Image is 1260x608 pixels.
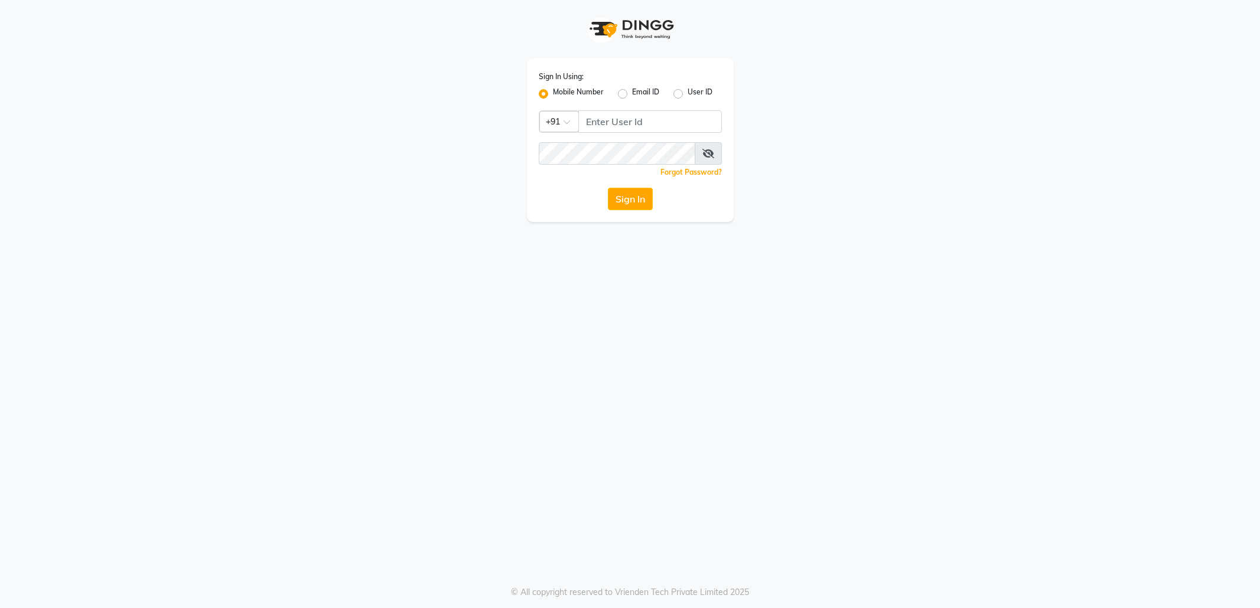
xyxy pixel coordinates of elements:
label: User ID [688,87,712,101]
label: Email ID [632,87,659,101]
a: Forgot Password? [660,168,722,176]
img: logo1.svg [583,12,678,47]
label: Mobile Number [553,87,604,101]
input: Username [578,110,722,133]
button: Sign In [608,188,653,210]
label: Sign In Using: [539,71,584,82]
input: Username [539,142,695,165]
